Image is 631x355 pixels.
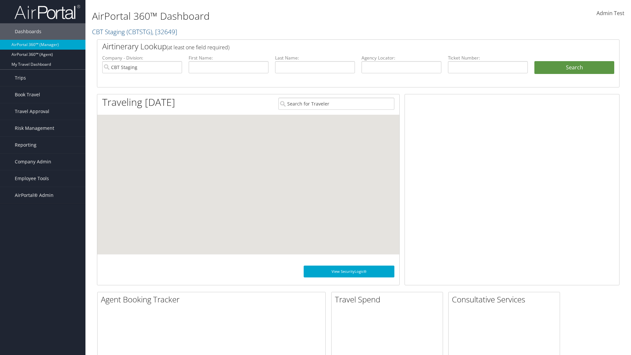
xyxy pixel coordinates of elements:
[15,23,41,40] span: Dashboards
[15,170,49,187] span: Employee Tools
[596,3,624,24] a: Admin Test
[15,86,40,103] span: Book Travel
[15,103,49,120] span: Travel Approval
[92,9,447,23] h1: AirPortal 360™ Dashboard
[152,27,177,36] span: , [ 32649 ]
[335,294,443,305] h2: Travel Spend
[15,137,36,153] span: Reporting
[278,98,394,110] input: Search for Traveler
[304,266,394,277] a: View SecurityLogic®
[102,55,182,61] label: Company - Division:
[167,44,229,51] span: (at least one field required)
[14,4,80,20] img: airportal-logo.png
[596,10,624,17] span: Admin Test
[102,41,571,52] h2: Airtinerary Lookup
[189,55,269,61] label: First Name:
[275,55,355,61] label: Last Name:
[92,27,177,36] a: CBT Staging
[448,55,528,61] label: Ticket Number:
[15,70,26,86] span: Trips
[452,294,560,305] h2: Consultative Services
[534,61,614,74] button: Search
[127,27,152,36] span: ( CBTSTG )
[15,154,51,170] span: Company Admin
[15,187,54,203] span: AirPortal® Admin
[101,294,325,305] h2: Agent Booking Tracker
[362,55,441,61] label: Agency Locator:
[15,120,54,136] span: Risk Management
[102,95,175,109] h1: Traveling [DATE]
